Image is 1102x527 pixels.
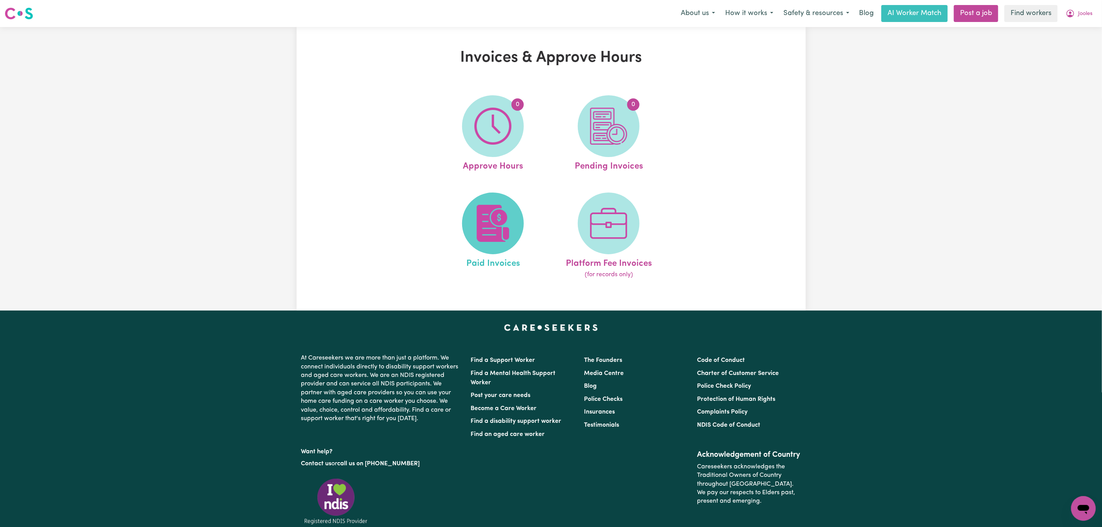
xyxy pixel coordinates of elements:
button: How it works [720,5,778,22]
a: Find a disability support worker [471,418,562,424]
p: Want help? [301,444,462,456]
a: call us on [PHONE_NUMBER] [338,461,420,467]
a: Platform Fee Invoices(for records only) [553,193,664,280]
iframe: Button to launch messaging window, conversation in progress [1071,496,1096,521]
a: Careseekers logo [5,5,33,22]
h1: Invoices & Approve Hours [386,49,716,67]
a: Insurances [584,409,615,415]
button: My Account [1061,5,1097,22]
a: Approve Hours [437,95,548,173]
a: Charter of Customer Service [697,370,779,377]
a: Blog [854,5,878,22]
a: Find an aged care worker [471,431,545,437]
a: The Founders [584,357,622,363]
a: Complaints Policy [697,409,748,415]
a: Paid Invoices [437,193,548,280]
span: 0 [627,98,640,111]
p: At Careseekers we are more than just a platform. We connect individuals directly to disability su... [301,351,462,426]
span: (for records only) [585,270,633,279]
a: Pending Invoices [553,95,664,173]
a: Post a job [954,5,998,22]
p: Careseekers acknowledges the Traditional Owners of Country throughout [GEOGRAPHIC_DATA]. We pay o... [697,459,801,509]
span: Approve Hours [463,157,523,173]
span: Pending Invoices [575,157,643,173]
a: Police Checks [584,396,623,402]
a: Post your care needs [471,392,531,399]
a: Blog [584,383,597,389]
a: Find a Support Worker [471,357,535,363]
a: Contact us [301,461,332,467]
a: AI Worker Match [881,5,948,22]
a: Become a Care Worker [471,405,537,412]
a: NDIS Code of Conduct [697,422,760,428]
p: or [301,456,462,471]
button: About us [676,5,720,22]
span: 0 [511,98,524,111]
span: Platform Fee Invoices [566,254,652,270]
a: Police Check Policy [697,383,751,389]
a: Protection of Human Rights [697,396,775,402]
a: Find a Mental Health Support Worker [471,370,556,386]
a: Careseekers home page [504,324,598,331]
span: Jooles [1078,10,1092,18]
a: Code of Conduct [697,357,745,363]
h2: Acknowledgement of Country [697,450,801,459]
button: Safety & resources [778,5,854,22]
a: Media Centre [584,370,624,377]
a: Testimonials [584,422,619,428]
span: Paid Invoices [466,254,520,270]
a: Find workers [1004,5,1058,22]
img: Careseekers logo [5,7,33,20]
img: Registered NDIS provider [301,477,371,525]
